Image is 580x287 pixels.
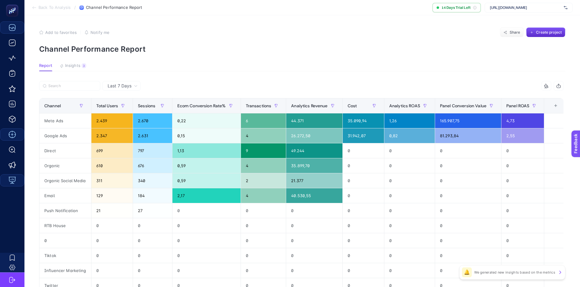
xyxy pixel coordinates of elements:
[384,248,435,263] div: 0
[177,103,226,108] span: Ecom Conversion Rate%
[39,218,91,233] div: RTB House
[39,5,71,10] span: Back To Analysis
[435,218,501,233] div: 0
[91,188,133,203] div: 129
[526,28,565,37] button: Create project
[435,203,501,218] div: 0
[241,143,286,158] div: 9
[4,2,23,7] span: Feedback
[39,143,91,158] div: Direct
[65,63,80,68] span: Insights
[133,173,172,188] div: 340
[564,5,567,11] img: svg%3e
[501,248,544,263] div: 0
[96,103,118,108] span: Total Users
[91,143,133,158] div: 699
[343,248,384,263] div: 0
[435,263,501,278] div: 0
[39,113,91,128] div: Meta Ads
[384,218,435,233] div: 0
[384,188,435,203] div: 0
[91,113,133,128] div: 2.439
[286,113,342,128] div: 44.371
[39,233,91,248] div: 0
[440,103,486,108] span: Panel Conversion Value
[435,143,501,158] div: 0
[286,188,342,203] div: 40.530,55
[343,188,384,203] div: 0
[348,103,357,108] span: Cost
[501,128,544,143] div: 2,55
[384,113,435,128] div: 1,26
[384,233,435,248] div: 0
[384,263,435,278] div: 0
[91,263,133,278] div: 0
[384,128,435,143] div: 0,82
[501,143,544,158] div: 0
[435,128,501,143] div: 81.293,84
[172,248,241,263] div: 0
[91,203,133,218] div: 21
[501,263,544,278] div: 0
[286,173,342,188] div: 21.377
[138,103,155,108] span: Sessions
[133,233,172,248] div: 0
[39,203,91,218] div: Push Notification
[241,113,286,128] div: 6
[286,218,342,233] div: 0
[241,218,286,233] div: 0
[343,263,384,278] div: 0
[172,188,241,203] div: 2,17
[474,270,555,275] p: We generated new insights based on the metrics
[501,173,544,188] div: 0
[501,188,544,203] div: 0
[510,30,520,35] span: Share
[435,188,501,203] div: 0
[172,143,241,158] div: 1,13
[172,203,241,218] div: 0
[501,233,544,248] div: 0
[549,103,554,117] div: 10 items selected
[91,128,133,143] div: 2.347
[39,263,91,278] div: Influencer Marketing
[133,248,172,263] div: 0
[241,173,286,188] div: 2
[172,113,241,128] div: 0,22
[133,263,172,278] div: 0
[133,218,172,233] div: 0
[172,173,241,188] div: 0,59
[286,143,342,158] div: 49.244
[343,218,384,233] div: 0
[241,233,286,248] div: 0
[39,158,91,173] div: Organic
[441,5,471,10] span: 14 Days Trial Left
[501,203,544,218] div: 0
[172,218,241,233] div: 0
[286,128,342,143] div: 26.272,50
[39,45,565,53] p: Channel Performance Report
[39,173,91,188] div: Organic Social Media
[435,233,501,248] div: 0
[500,28,524,37] button: Share
[343,128,384,143] div: 31.942,07
[343,173,384,188] div: 0
[172,128,241,143] div: 0,15
[462,267,472,277] div: 🔔
[45,30,77,35] span: Add to favorites
[286,248,342,263] div: 0
[39,248,91,263] div: Tiktok
[343,143,384,158] div: 0
[286,158,342,173] div: 35.899,70
[39,63,52,68] span: Report
[39,188,91,203] div: Email
[241,263,286,278] div: 0
[550,103,562,108] div: +
[82,63,86,68] div: 3
[343,203,384,218] div: 0
[91,248,133,263] div: 0
[435,173,501,188] div: 0
[133,128,172,143] div: 2.631
[172,158,241,173] div: 0,59
[241,128,286,143] div: 4
[172,233,241,248] div: 0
